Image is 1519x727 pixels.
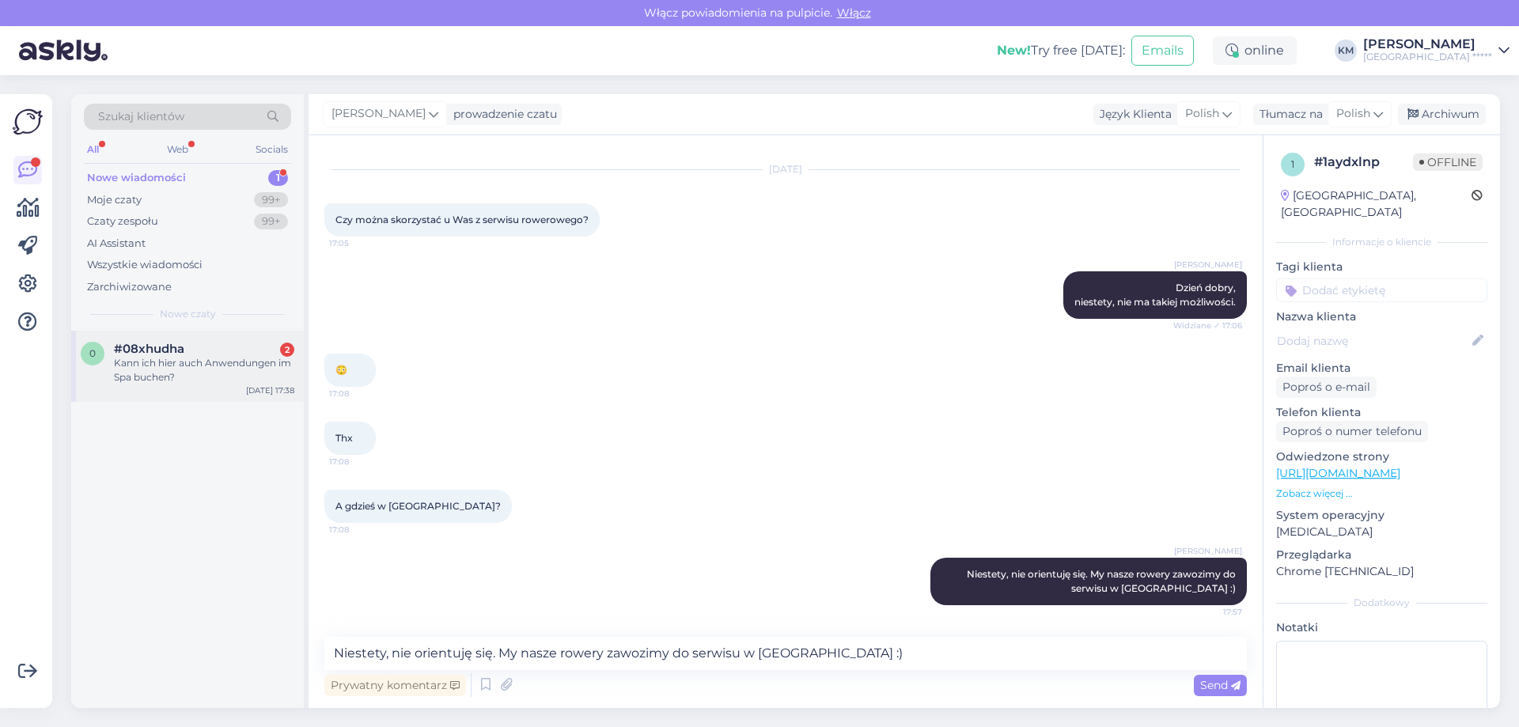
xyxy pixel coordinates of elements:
[1253,106,1323,123] div: Tłumacz na
[87,192,142,208] div: Moje czaty
[331,105,426,123] span: [PERSON_NAME]
[13,107,43,137] img: Askly Logo
[967,568,1238,594] span: Niestety, nie orientuję się. My nasze rowery zawozimy do serwisu w [GEOGRAPHIC_DATA] :)
[335,214,589,225] span: Czy można skorzystać u Was z serwisu rowerowego?
[1336,105,1370,123] span: Polish
[246,384,294,396] div: [DATE] 17:38
[1363,38,1510,63] a: [PERSON_NAME][GEOGRAPHIC_DATA] *****
[1213,36,1297,65] div: online
[1276,619,1487,636] p: Notatki
[335,500,501,512] span: A gdzieś w [GEOGRAPHIC_DATA]?
[1174,259,1242,271] span: [PERSON_NAME]
[1276,507,1487,524] p: System operacyjny
[1174,545,1242,557] span: [PERSON_NAME]
[84,139,102,160] div: All
[1185,105,1219,123] span: Polish
[1276,596,1487,610] div: Dodatkowy
[1314,153,1413,172] div: # 1aydxlnp
[447,106,557,123] div: prowadzenie czatu
[997,41,1125,60] div: Try free [DATE]:
[98,108,184,125] span: Szukaj klientów
[335,364,347,376] span: 😳
[87,214,158,229] div: Czaty zespołu
[329,388,388,399] span: 17:08
[1276,563,1487,580] p: Chrome [TECHNICAL_ID]
[87,236,146,252] div: AI Assistant
[114,356,294,384] div: Kann ich hier auch Anwendungen im Spa buchen?
[329,237,388,249] span: 17:05
[1276,278,1487,302] input: Dodać etykietę
[1276,259,1487,275] p: Tagi klienta
[1276,360,1487,377] p: Email klienta
[87,257,203,273] div: Wszystkie wiadomości
[1093,106,1172,123] div: Język Klienta
[160,307,216,321] span: Nowe czaty
[324,162,1247,176] div: [DATE]
[1276,487,1487,501] p: Zobacz więcej ...
[1398,104,1486,125] div: Archiwum
[1335,40,1357,62] div: KM
[1276,449,1487,465] p: Odwiedzone strony
[1276,421,1428,442] div: Poproś o numer telefonu
[1276,524,1487,540] p: [MEDICAL_DATA]
[1276,377,1377,398] div: Poproś o e-mail
[87,279,172,295] div: Zarchiwizowane
[1276,235,1487,249] div: Informacje o kliencie
[997,43,1031,58] b: New!
[268,170,288,186] div: 1
[254,214,288,229] div: 99+
[329,524,388,536] span: 17:08
[87,170,186,186] div: Nowe wiadomości
[832,6,876,20] span: Włącz
[1413,153,1483,171] span: Offline
[89,347,96,359] span: 0
[252,139,291,160] div: Socials
[1281,187,1472,221] div: [GEOGRAPHIC_DATA], [GEOGRAPHIC_DATA]
[329,456,388,468] span: 17:08
[164,139,191,160] div: Web
[1276,547,1487,563] p: Przeglądarka
[254,192,288,208] div: 99+
[335,432,353,444] span: Thx
[1276,466,1400,480] a: [URL][DOMAIN_NAME]
[280,343,294,357] div: 2
[1276,309,1487,325] p: Nazwa klienta
[1131,36,1194,66] button: Emails
[1276,404,1487,421] p: Telefon klienta
[1291,158,1294,170] span: 1
[324,675,466,696] div: Prywatny komentarz
[114,342,184,356] span: #08xhudha
[1200,678,1241,692] span: Send
[1363,38,1492,51] div: [PERSON_NAME]
[1277,332,1469,350] input: Dodaj nazwę
[1183,606,1242,618] span: 17:57
[1173,320,1242,331] span: Widziane ✓ 17:06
